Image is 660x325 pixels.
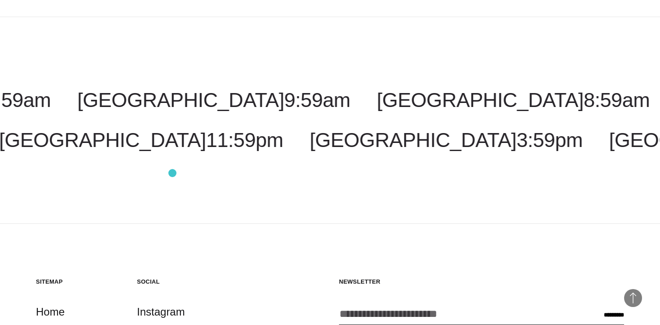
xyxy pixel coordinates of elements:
h5: Social [137,278,220,285]
h5: Sitemap [36,278,119,285]
a: [GEOGRAPHIC_DATA]9:59am [77,89,350,111]
span: 11:59pm [206,129,283,151]
span: 3:59pm [516,129,582,151]
span: 8:59am [584,89,650,111]
a: [GEOGRAPHIC_DATA]3:59pm [310,129,583,151]
button: Back to Top [624,289,642,307]
h5: Newsletter [339,278,624,285]
a: [GEOGRAPHIC_DATA]8:59am [377,89,650,111]
a: Home [36,303,65,321]
a: Instagram [137,303,185,321]
span: 9:59am [284,89,350,111]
